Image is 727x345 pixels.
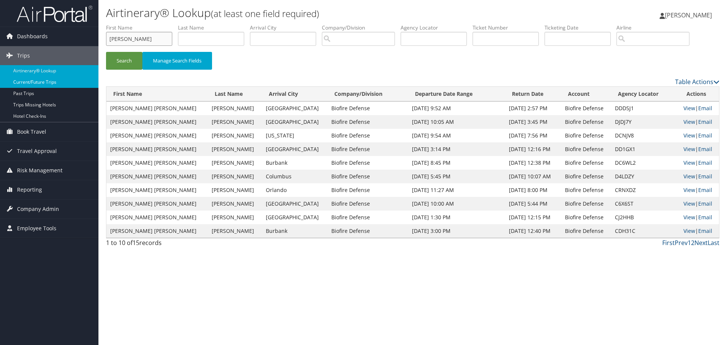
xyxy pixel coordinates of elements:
td: [DATE] 3:00 PM [408,224,505,238]
th: Arrival City: activate to sort column ascending [262,87,328,101]
td: [DATE] 9:52 AM [408,101,505,115]
td: Biofire Defense [328,170,408,183]
label: First Name [106,24,178,31]
td: [DATE] 10:05 AM [408,115,505,129]
td: DC6WL2 [611,156,680,170]
td: Orlando [262,183,328,197]
td: Biofire Defense [561,197,611,211]
label: Last Name [178,24,250,31]
td: [GEOGRAPHIC_DATA] [262,211,328,224]
td: Biofire Defense [328,156,408,170]
td: [GEOGRAPHIC_DATA] [262,101,328,115]
span: [PERSON_NAME] [665,11,712,19]
td: [PERSON_NAME] [208,197,262,211]
td: Biofire Defense [328,142,408,156]
span: Employee Tools [17,219,56,238]
div: 1 to 10 of records [106,238,251,251]
td: Biofire Defense [328,115,408,129]
a: Email [698,105,712,112]
a: View [683,173,695,180]
label: Agency Locator [401,24,473,31]
td: | [680,115,719,129]
td: [PERSON_NAME] [208,183,262,197]
td: C6X6ST [611,197,680,211]
td: | [680,156,719,170]
span: Book Travel [17,122,46,141]
td: [DATE] 8:00 PM [505,183,561,197]
a: View [683,214,695,221]
label: Airline [616,24,695,31]
th: Account: activate to sort column ascending [561,87,611,101]
td: [GEOGRAPHIC_DATA] [262,142,328,156]
td: [PERSON_NAME] [PERSON_NAME] [106,129,208,142]
td: Columbus [262,170,328,183]
td: [DATE] 10:00 AM [408,197,505,211]
td: Biofire Defense [561,183,611,197]
a: 1 [688,239,691,247]
td: [DATE] 5:44 PM [505,197,561,211]
td: [PERSON_NAME] [208,211,262,224]
a: Email [698,214,712,221]
td: DD1GX1 [611,142,680,156]
span: Company Admin [17,200,59,219]
a: View [683,105,695,112]
span: 15 [133,239,139,247]
th: Last Name: activate to sort column ascending [208,87,262,101]
span: Risk Management [17,161,62,180]
td: [PERSON_NAME] [PERSON_NAME] [106,197,208,211]
th: Agency Locator: activate to sort column ascending [611,87,680,101]
td: [PERSON_NAME] [PERSON_NAME] [106,115,208,129]
button: Manage Search Fields [142,52,212,70]
a: Email [698,159,712,166]
td: Biofire Defense [328,197,408,211]
a: Email [698,200,712,207]
td: | [680,211,719,224]
label: Arrival City [250,24,322,31]
td: [PERSON_NAME] [208,142,262,156]
td: | [680,224,719,238]
td: [DATE] 5:45 PM [408,170,505,183]
span: Reporting [17,180,42,199]
a: Email [698,186,712,194]
td: Biofire Defense [561,170,611,183]
td: | [680,101,719,115]
td: Biofire Defense [328,211,408,224]
td: [PERSON_NAME] [PERSON_NAME] [106,183,208,197]
a: Email [698,132,712,139]
td: D4LDZY [611,170,680,183]
td: [DATE] 7:56 PM [505,129,561,142]
td: | [680,183,719,197]
td: Biofire Defense [561,129,611,142]
td: Biofire Defense [561,211,611,224]
td: [DATE] 12:15 PM [505,211,561,224]
td: Biofire Defense [561,115,611,129]
td: [PERSON_NAME] [208,101,262,115]
td: [DATE] 8:45 PM [408,156,505,170]
td: [PERSON_NAME] [PERSON_NAME] [106,211,208,224]
th: Departure Date Range: activate to sort column ascending [408,87,505,101]
td: [DATE] 2:57 PM [505,101,561,115]
td: [US_STATE] [262,129,328,142]
td: Biofire Defense [561,224,611,238]
a: Next [694,239,708,247]
small: (at least one field required) [211,7,319,20]
td: Biofire Defense [328,224,408,238]
td: Burbank [262,156,328,170]
th: Company/Division [328,87,408,101]
td: | [680,170,719,183]
td: [PERSON_NAME] [208,115,262,129]
td: Biofire Defense [561,156,611,170]
td: DDDSJ1 [611,101,680,115]
td: DCNJV8 [611,129,680,142]
td: | [680,197,719,211]
td: [PERSON_NAME] [PERSON_NAME] [106,101,208,115]
a: Prev [675,239,688,247]
a: 2 [691,239,694,247]
td: [PERSON_NAME] [208,224,262,238]
td: [DATE] 12:38 PM [505,156,561,170]
td: Biofire Defense [328,101,408,115]
td: | [680,129,719,142]
td: Biofire Defense [561,101,611,115]
td: Biofire Defense [328,129,408,142]
a: Email [698,118,712,125]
